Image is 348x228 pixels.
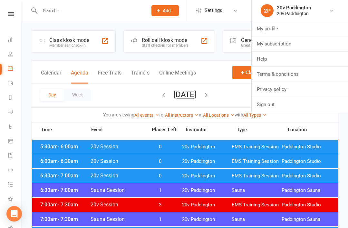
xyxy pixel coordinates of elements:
[143,202,177,208] span: 3
[241,37,313,43] div: General attendance kiosk mode
[8,91,22,105] a: Reports
[261,4,274,17] div: 2P
[288,127,339,132] span: Location
[186,127,237,132] span: Instructor
[90,187,143,193] span: Sauna Session
[163,8,171,13] span: Add
[243,113,267,118] a: All Types
[199,112,203,117] strong: at
[282,173,332,179] span: Paddington Studio
[232,158,282,164] span: EMS Training Session
[131,70,150,84] button: Trainers
[252,36,348,51] a: My subscription
[58,158,78,164] span: - 6:30am
[8,62,22,76] a: Calendar
[71,70,88,84] button: Agenda
[252,21,348,36] a: My profile
[90,216,143,222] span: Sauna Session
[277,5,311,11] div: 20v Paddington
[174,90,196,99] button: [DATE]
[165,113,199,118] a: All Instructors
[41,70,61,84] button: Calendar
[159,70,196,84] button: Online Meetings
[38,6,143,15] input: Search...
[143,144,177,150] span: 0
[159,112,165,117] strong: for
[182,144,232,150] span: 20v Paddington
[8,193,22,207] a: What's New
[232,66,281,79] button: Class / Event
[58,173,78,179] span: - 7:00am
[98,70,121,84] button: Free Trials
[39,144,90,150] span: 5:30am
[49,43,89,48] div: Member self check-in
[232,216,282,223] span: Sauna
[237,127,288,132] span: Type
[90,144,143,150] span: 20v Session
[39,216,90,222] span: 7:00am
[142,43,188,48] div: Staff check-in for members
[58,187,78,193] span: - 7:00am
[282,158,332,164] span: Paddington Studio
[6,206,22,222] div: Open Intercom Messenger
[147,127,181,132] span: Places Left
[90,173,143,179] span: 20v Session
[203,113,235,118] a: All Locations
[252,52,348,66] a: Help
[8,134,22,149] a: Product Sales
[58,144,78,150] span: - 6:00am
[58,216,78,222] span: - 7:30am
[143,158,177,164] span: 0
[58,202,78,208] span: - 7:30am
[232,187,282,193] span: Sauna
[143,216,177,223] span: 1
[282,144,332,150] span: Paddington Studio
[182,202,232,208] span: 20v Paddington
[39,187,90,193] span: 6:30am
[143,173,177,179] span: 0
[151,5,179,16] button: Add
[39,202,90,208] span: 7:00am
[282,216,332,223] span: Paddington Sauna
[103,112,134,117] strong: You are viewing
[8,76,22,91] a: Payments
[8,47,22,62] a: People
[8,33,22,47] a: Dashboard
[241,43,313,48] div: Great for the front desk
[182,173,232,179] span: 20v Paddington
[134,113,159,118] a: All events
[252,97,348,112] a: Sign out
[39,173,90,179] span: 6:30am
[142,37,188,43] div: Roll call kiosk mode
[232,144,282,150] span: EMS Training Session
[232,202,282,208] span: EMS Training Session
[143,187,177,193] span: 1
[232,173,282,179] span: EMS Training Session
[91,127,147,133] span: Event
[282,187,332,193] span: Paddington Sauna
[64,89,91,101] button: Week
[90,158,143,164] span: 20v Session
[252,82,348,97] a: Privacy policy
[90,202,143,208] span: 20v Session
[252,67,348,82] a: Terms & conditions
[39,127,91,134] span: Time
[49,37,89,43] div: Class kiosk mode
[182,216,232,223] span: 20v Paddington
[40,89,64,101] button: Day
[205,3,222,18] span: Settings
[182,187,232,193] span: 20v Paddington
[235,112,243,117] strong: with
[277,11,311,16] div: 20v Paddington
[282,202,332,208] span: Paddington Studio
[39,158,90,164] span: 6:00am
[182,158,232,164] span: 20v Paddington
